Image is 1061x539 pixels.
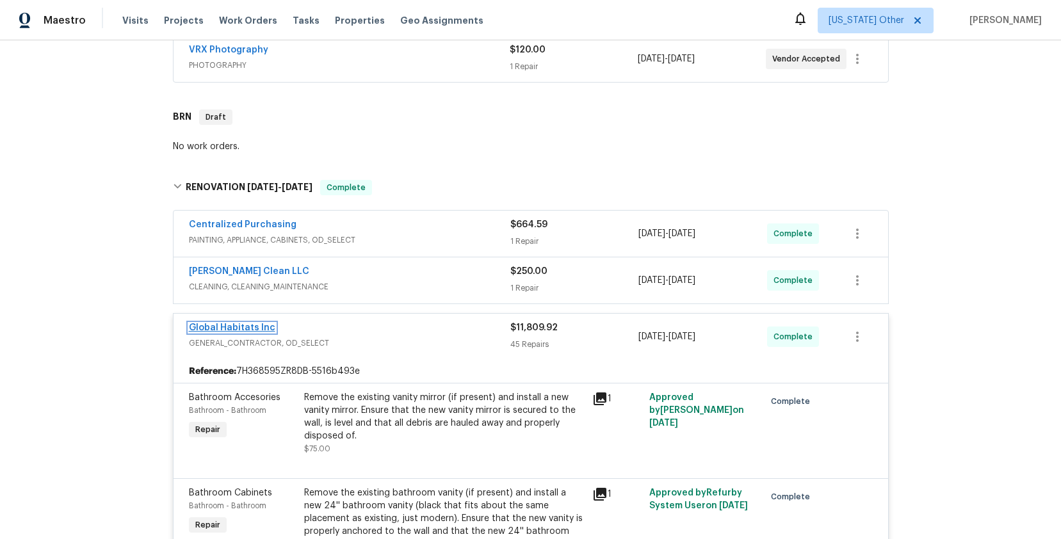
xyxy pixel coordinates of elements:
[649,488,748,510] span: Approved by Refurby System User on
[592,487,642,502] div: 1
[668,229,695,238] span: [DATE]
[189,502,266,510] span: Bathroom - Bathroom
[510,235,639,248] div: 1 Repair
[247,182,312,191] span: -
[189,393,280,402] span: Bathroom Accesories
[247,182,278,191] span: [DATE]
[638,227,695,240] span: -
[189,365,236,378] b: Reference:
[189,220,296,229] a: Centralized Purchasing
[174,360,888,383] div: 7H368595ZR8DB-5516b493e
[400,14,483,27] span: Geo Assignments
[321,181,371,194] span: Complete
[189,323,275,332] a: Global Habitats Inc
[189,234,510,246] span: PAINTING, APPLIANCE, CABINETS, OD_SELECT
[668,332,695,341] span: [DATE]
[122,14,149,27] span: Visits
[510,267,547,276] span: $250.00
[169,97,893,138] div: BRN Draft
[510,220,547,229] span: $664.59
[649,393,744,428] span: Approved by [PERSON_NAME] on
[510,338,639,351] div: 45 Repairs
[335,14,385,27] span: Properties
[169,167,893,208] div: RENOVATION [DATE]-[DATE]Complete
[510,60,638,73] div: 1 Repair
[771,395,815,408] span: Complete
[638,276,665,285] span: [DATE]
[638,330,695,343] span: -
[304,391,585,442] div: Remove the existing vanity mirror (if present) and install a new vanity mirror. Ensure that the n...
[510,282,639,294] div: 1 Repair
[510,45,546,54] span: $120.00
[190,423,225,436] span: Repair
[719,501,748,510] span: [DATE]
[189,406,266,414] span: Bathroom - Bathroom
[668,276,695,285] span: [DATE]
[44,14,86,27] span: Maestro
[282,182,312,191] span: [DATE]
[186,180,312,195] h6: RENOVATION
[304,445,330,453] span: $75.00
[773,227,818,240] span: Complete
[773,274,818,287] span: Complete
[293,16,320,25] span: Tasks
[638,274,695,287] span: -
[638,52,695,65] span: -
[189,337,510,350] span: GENERAL_CONTRACTOR, OD_SELECT
[189,280,510,293] span: CLEANING, CLEANING_MAINTENANCE
[772,52,845,65] span: Vendor Accepted
[829,14,904,27] span: [US_STATE] Other
[668,54,695,63] span: [DATE]
[173,109,191,125] h6: BRN
[190,519,225,531] span: Repair
[219,14,277,27] span: Work Orders
[189,59,510,72] span: PHOTOGRAPHY
[773,330,818,343] span: Complete
[638,54,665,63] span: [DATE]
[173,140,889,153] div: No work orders.
[592,391,642,406] div: 1
[189,267,309,276] a: [PERSON_NAME] Clean LLC
[964,14,1042,27] span: [PERSON_NAME]
[510,323,558,332] span: $11,809.92
[164,14,204,27] span: Projects
[771,490,815,503] span: Complete
[638,229,665,238] span: [DATE]
[649,419,678,428] span: [DATE]
[189,488,272,497] span: Bathroom Cabinets
[200,111,231,124] span: Draft
[189,45,268,54] a: VRX Photography
[638,332,665,341] span: [DATE]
